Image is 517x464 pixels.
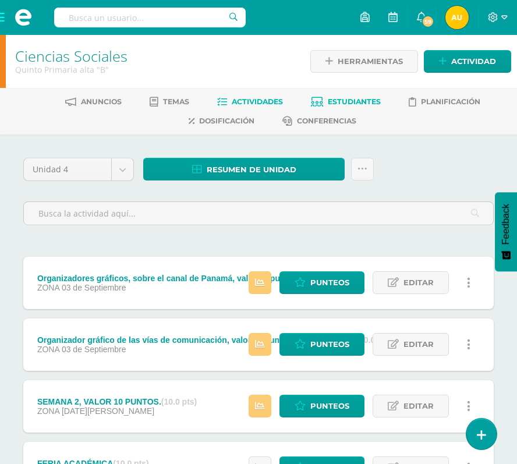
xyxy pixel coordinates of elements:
span: Estudiantes [328,97,381,106]
span: Unidad 4 [33,158,102,180]
span: Anuncios [81,97,122,106]
span: Editar [403,395,434,417]
button: Feedback - Mostrar encuesta [495,192,517,271]
span: Temas [163,97,189,106]
h1: Ciencias Sociales [15,48,295,64]
a: Punteos [279,271,364,294]
span: Punteos [310,272,349,293]
a: Temas [150,93,189,111]
a: Conferencias [282,112,356,130]
span: Editar [403,272,434,293]
div: Organizador gráfico de las vías de comunicación, valor 10 puntos.valor 10 puntos. [37,335,392,345]
span: Actividades [232,97,283,106]
a: Resumen de unidad [143,158,345,180]
span: ZONA [37,283,59,292]
span: Editar [403,334,434,355]
div: Organizadores gráficos, sobre el canal de Panamá, valor 10 puntos. [37,274,335,283]
a: Anuncios [65,93,122,111]
span: Punteos [310,395,349,417]
img: 05b7556927cf6a1fc85b4e34986eb699.png [445,6,469,29]
span: 03 de Septiembre [62,283,126,292]
a: Punteos [279,395,364,417]
span: Punteos [310,334,349,355]
div: SEMANA 2, VALOR 10 PUNTOS. [37,397,197,406]
input: Busca la actividad aquí... [24,202,493,225]
span: Resumen de unidad [207,159,296,180]
span: ZONA [37,406,59,416]
span: [DATE][PERSON_NAME] [62,406,154,416]
span: Feedback [501,204,511,245]
input: Busca un usuario... [54,8,246,27]
a: Estudiantes [311,93,381,111]
a: Ciencias Sociales [15,46,128,66]
span: Conferencias [297,116,356,125]
a: Unidad 4 [24,158,133,180]
a: Punteos [279,333,364,356]
span: ZONA [37,345,59,354]
span: Planificación [421,97,480,106]
a: Actividad [424,50,511,73]
span: 59 [422,15,434,28]
span: Dosificación [199,116,254,125]
span: 03 de Septiembre [62,345,126,354]
div: Quinto Primaria alta 'B' [15,64,295,75]
span: Herramientas [338,51,403,72]
a: Herramientas [310,50,418,73]
a: Actividades [217,93,283,111]
strong: (10.0 pts) [161,397,197,406]
a: Dosificación [189,112,254,130]
a: Planificación [409,93,480,111]
span: Actividad [451,51,496,72]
